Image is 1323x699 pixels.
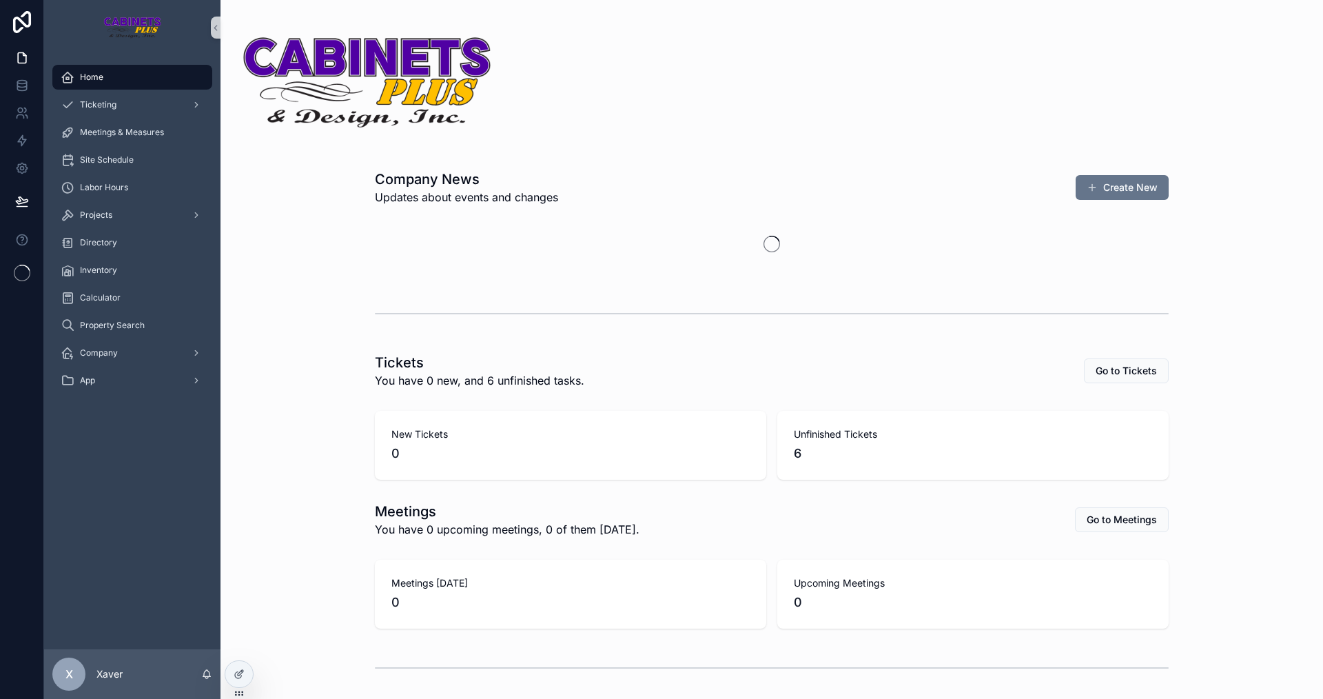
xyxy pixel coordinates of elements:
span: Ticketing [80,99,116,110]
img: 20164-Cabinets-Plus-Logo---Transparent---Small-Border.png [240,33,493,131]
span: New Tickets [391,427,750,441]
span: Go to Meetings [1087,513,1157,527]
span: Calculator [80,292,121,303]
span: 0 [391,593,750,612]
span: Unfinished Tickets [794,427,1152,441]
a: Company [52,341,212,365]
a: Labor Hours [52,175,212,200]
span: Property Search [80,320,145,331]
p: Xaver [96,667,123,681]
img: App logo [103,17,162,39]
span: X [65,666,73,682]
span: Updates about events and changes [375,189,558,205]
h1: Meetings [375,502,639,521]
a: Directory [52,230,212,255]
span: You have 0 upcoming meetings, 0 of them [DATE]. [375,521,639,538]
span: 0 [391,444,750,463]
span: Projects [80,210,112,221]
a: Meetings & Measures [52,120,212,145]
a: Ticketing [52,92,212,117]
span: 6 [794,444,1152,463]
span: Site Schedule [80,154,134,165]
span: 0 [794,593,1152,612]
div: scrollable content [44,55,220,411]
span: Upcoming Meetings [794,576,1152,590]
span: App [80,375,95,386]
h1: Company News [375,170,558,189]
span: Labor Hours [80,182,128,193]
span: Go to Tickets [1096,364,1157,378]
a: App [52,368,212,393]
span: Inventory [80,265,117,276]
span: Company [80,347,118,358]
button: Create New [1076,175,1169,200]
a: Calculator [52,285,212,310]
a: Site Schedule [52,148,212,172]
a: Inventory [52,258,212,283]
a: Projects [52,203,212,227]
span: Directory [80,237,117,248]
a: Home [52,65,212,90]
span: Meetings [DATE] [391,576,750,590]
button: Go to Meetings [1075,507,1169,532]
span: Home [80,72,103,83]
button: Go to Tickets [1084,358,1169,383]
a: Property Search [52,313,212,338]
span: You have 0 new, and 6 unfinished tasks. [375,372,584,389]
h1: Tickets [375,353,584,372]
span: Meetings & Measures [80,127,164,138]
